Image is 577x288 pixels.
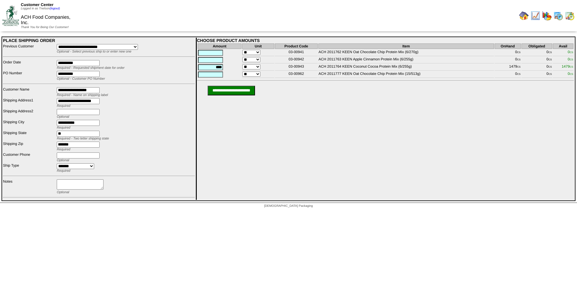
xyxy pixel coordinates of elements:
td: 1479 [495,64,521,71]
th: Unit [242,43,274,49]
span: CS [549,73,552,75]
td: ACH 2011763 KEEN Apple Cinnamon Protein Mix (6/255g) [318,57,494,63]
td: Shipping Zip [3,141,56,152]
span: Optional - Select previous ship to or enter new one [57,50,131,53]
td: 0 [521,57,552,63]
td: ACH 2011777 KEEN Oat Chocolate Chip Protein Mix (15/513g) [318,71,494,78]
td: ACH 2011762 KEEN Oat Chocolate Chip Protein Mix (6/270g) [318,50,494,56]
img: graph.gif [542,11,552,21]
span: CS [570,66,573,68]
span: CS [517,66,521,68]
img: line_graph.gif [531,11,540,21]
td: Order Date [3,60,56,70]
img: ZoRoCo_Logo(Green%26Foil)%20jpg.webp [2,5,19,26]
span: Required [57,126,70,130]
div: PLACE SHIPPING ORDER [3,38,195,43]
td: Shipping Address1 [3,98,56,108]
span: Optional [57,190,69,194]
td: Customer Phone [3,152,56,162]
th: Item [318,43,494,49]
span: Optional - Customer PO Number [57,77,105,81]
td: 0 [495,50,521,56]
td: Shipping State [3,130,56,141]
th: Avail [553,43,573,49]
span: CS [517,51,521,54]
span: CS [549,51,552,54]
td: ACH 2011764 KEEN Coconut Cocoa Protein Mix (6/255g) [318,64,494,71]
td: 0 [521,71,552,78]
span: Optional [57,115,69,119]
td: Notes [3,179,56,194]
span: Required - Requested shipment date for order [57,66,124,70]
td: 03-00941 [275,50,318,56]
td: 0 [521,50,552,56]
td: 03-00962 [275,71,318,78]
th: OnHand [495,43,521,49]
img: calendarprod.gif [553,11,563,21]
td: 03-00942 [275,57,318,63]
td: Previous Customer [3,44,56,54]
span: Logged in as Tnelson [21,7,60,10]
td: Customer Name [3,87,56,97]
th: Amount [198,43,242,49]
th: Product Code [275,43,318,49]
span: [DEMOGRAPHIC_DATA] Packaging [264,204,313,208]
span: CS [570,58,573,61]
span: 1479 [562,64,573,69]
td: 03-00943 [275,64,318,71]
td: Ship Type [3,163,56,173]
td: PO Number [3,71,56,81]
span: CS [549,58,552,61]
span: CS [517,73,521,75]
span: Required [57,169,70,173]
span: Required [57,148,70,151]
a: (logout) [50,7,60,10]
div: CHOOSE PRODUCT AMOUNTS [197,38,574,43]
td: 0 [521,64,552,71]
span: CS [570,73,573,75]
span: Required [57,104,70,108]
td: Shipping Address2 [3,109,56,119]
span: Required - Name on shipping label [57,93,108,97]
span: CS [517,58,521,61]
span: 0 [568,57,573,61]
td: 0 [495,71,521,78]
span: ACH Food Companies, Inc. [21,15,71,25]
img: calendarinout.gif [565,11,575,21]
span: 0 [568,72,573,76]
span: Thank You for Being Our Customer! [21,26,69,29]
span: Required - Two letter shipping state [57,137,109,140]
th: Obligated [521,43,552,49]
span: 0 [568,50,573,54]
span: Customer Center [21,2,53,7]
img: home.gif [519,11,529,21]
td: 0 [495,57,521,63]
span: CS [549,66,552,68]
td: Shipping City [3,120,56,130]
span: CS [570,51,573,54]
span: Optional [57,158,69,162]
